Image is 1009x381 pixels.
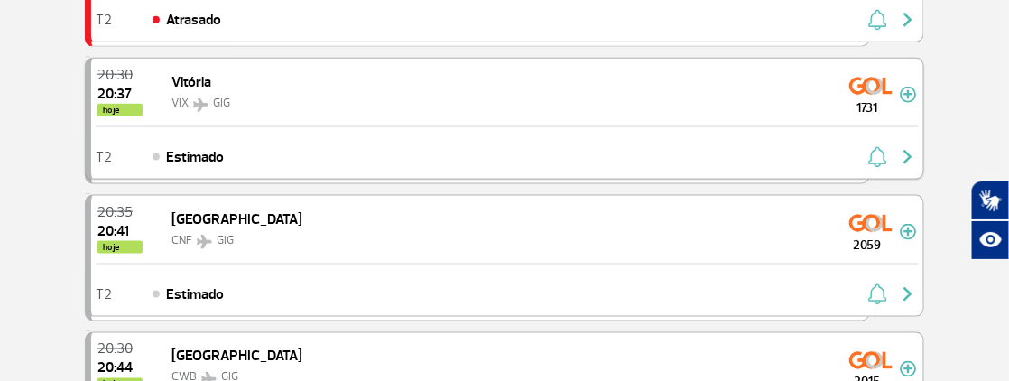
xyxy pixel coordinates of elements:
span: 2025-09-25 20:37:00 [97,87,143,101]
img: seta-direita-painel-voo.svg [897,283,919,305]
span: VIX [171,96,189,110]
img: mais-info-painel-voo.svg [900,224,917,240]
span: hoje [97,104,143,116]
img: seta-direita-painel-voo.svg [897,9,919,31]
span: 2025-09-25 20:35:00 [97,205,143,219]
img: GOL Transportes Aereos [849,71,893,100]
img: sino-painel-voo.svg [868,146,887,168]
span: T2 [96,14,112,26]
span: T2 [96,288,112,301]
span: GIG [213,96,230,110]
button: Abrir recursos assistivos. [971,220,1009,260]
span: Estimado [166,283,224,305]
span: 2025-09-25 20:30:00 [97,342,143,357]
span: Atrasado [166,9,221,31]
span: T2 [96,151,112,163]
span: GIG [217,233,234,247]
img: GOL Transportes Aereos [849,209,893,237]
img: seta-direita-painel-voo.svg [897,146,919,168]
span: Vitória [171,73,211,91]
img: GOL Transportes Aereos [849,346,893,375]
span: 1731 [835,98,900,117]
span: [GEOGRAPHIC_DATA] [171,348,302,366]
img: sino-painel-voo.svg [868,9,887,31]
span: 2025-09-25 20:41:00 [97,224,143,238]
span: CNF [171,233,192,247]
button: Abrir tradutor de língua de sinais. [971,181,1009,220]
span: 2025-09-25 20:30:00 [97,68,143,82]
span: 2025-09-25 20:44:00 [97,361,143,376]
span: hoje [97,241,143,254]
span: [GEOGRAPHIC_DATA] [171,210,302,228]
div: Plugin de acessibilidade da Hand Talk. [971,181,1009,260]
img: mais-info-painel-voo.svg [900,87,917,103]
img: sino-painel-voo.svg [868,283,887,305]
span: Estimado [166,146,224,168]
img: mais-info-painel-voo.svg [900,361,917,377]
span: 2059 [835,236,900,255]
